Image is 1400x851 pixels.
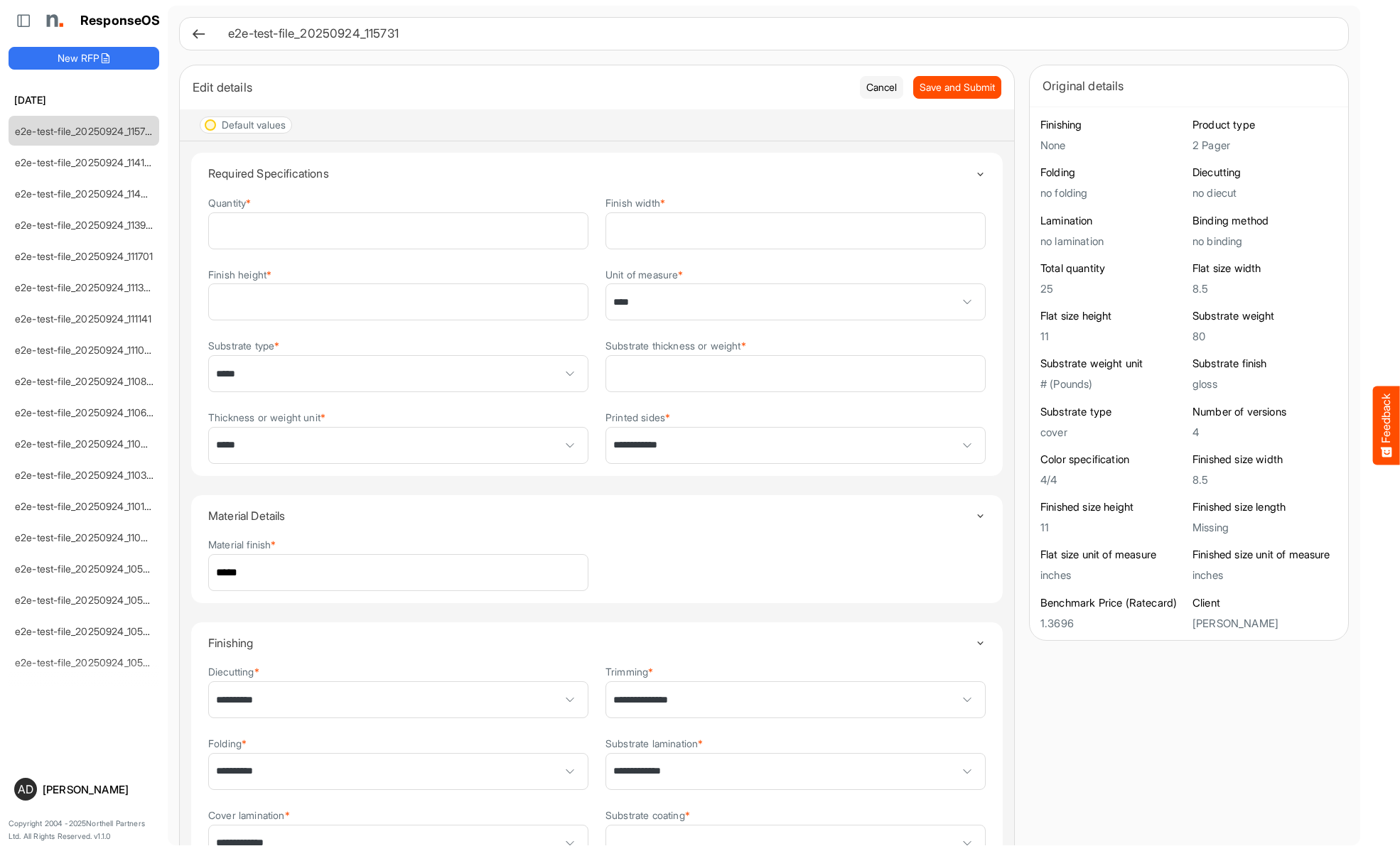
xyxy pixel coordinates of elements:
h5: 8.5 [1192,474,1337,486]
button: New RFP [9,47,159,70]
a: e2e-test-file_20250924_110146 [15,500,157,512]
label: Finish height [208,269,271,280]
h6: Substrate finish [1192,357,1337,371]
h5: 1.3696 [1040,617,1185,629]
h6: Lamination [1040,214,1185,228]
a: e2e-test-file_20250924_110422 [15,438,159,450]
a: e2e-test-file_20250924_111359 [15,281,156,293]
h6: Color specification [1040,452,1185,467]
h4: Finishing [208,636,975,649]
a: e2e-test-file_20250924_105914 [15,563,159,575]
label: Substrate lamination [605,738,703,749]
h4: Required Specifications [208,167,975,180]
a: e2e-test-file_20250924_111701 [15,250,154,262]
h4: Material Details [208,509,975,522]
h5: Missing [1192,521,1337,533]
span: Save and Submit [920,80,995,95]
h5: # (Pounds) [1040,378,1185,390]
h6: [DATE] [9,92,159,108]
a: e2e-test-file_20250924_113916 [15,219,156,231]
label: Substrate type [208,340,279,351]
h5: no folding [1040,187,1185,199]
label: Unit of measure [605,269,684,280]
h6: Flat size unit of measure [1040,548,1185,562]
a: e2e-test-file_20250924_110035 [15,531,159,543]
h6: Finished size unit of measure [1192,548,1337,562]
summary: Toggle content [208,153,986,194]
a: e2e-test-file_20250924_110803 [15,375,159,387]
label: Material finish [208,539,276,550]
h6: Folding [1040,166,1185,180]
h6: Diecutting [1192,166,1337,180]
h6: e2e-test-file_20250924_115731 [228,28,1325,40]
button: Cancel [860,76,903,99]
h6: Substrate weight unit [1040,357,1185,371]
label: Folding [208,738,247,749]
a: e2e-test-file_20250924_114020 [15,188,160,200]
h1: ResponseOS [80,13,161,28]
a: e2e-test-file_20250924_111033 [15,344,156,356]
h6: Benchmark Price (Ratecard) [1040,596,1185,610]
h5: 8.5 [1192,283,1337,295]
h6: Flat size width [1192,261,1337,276]
label: Substrate coating [605,810,690,820]
button: Save and Submit Progress [913,76,1001,99]
h5: 11 [1040,330,1185,342]
h6: Finished size height [1040,500,1185,514]
h6: Flat size height [1040,309,1185,323]
img: Northell [39,6,68,35]
p: Copyright 2004 - 2025 Northell Partners Ltd. All Rights Reserved. v 1.1.0 [9,818,159,842]
a: e2e-test-file_20250924_115731 [15,125,155,137]
h5: 4 [1192,426,1337,438]
a: e2e-test-file_20250924_110646 [15,406,159,418]
a: e2e-test-file_20250924_110305 [15,469,159,481]
h6: Total quantity [1040,261,1185,276]
h5: 25 [1040,283,1185,295]
label: Printed sides [605,412,670,423]
h6: Binding method [1192,214,1337,228]
label: Finish width [605,197,665,208]
h5: inches [1192,569,1337,581]
div: Original details [1043,76,1335,96]
h5: no binding [1192,235,1337,247]
h6: Finishing [1040,118,1185,132]
h5: [PERSON_NAME] [1192,617,1337,629]
h5: inches [1040,569,1185,581]
summary: Toggle content [208,622,986,663]
label: Cover lamination [208,810,290,820]
label: Diecutting [208,666,259,677]
a: e2e-test-file_20250924_105226 [15,656,161,668]
h6: Client [1192,596,1337,610]
h5: no lamination [1040,235,1185,247]
h6: Number of versions [1192,405,1337,419]
h6: Substrate type [1040,405,1185,419]
h5: 4/4 [1040,474,1185,486]
h5: gloss [1192,378,1337,390]
label: Trimming [605,666,653,677]
a: e2e-test-file_20250924_105529 [15,594,161,606]
label: Thickness or weight unit [208,412,325,423]
h6: Finished size length [1192,500,1337,514]
div: Default values [222,120,286,130]
a: e2e-test-file_20250924_105318 [15,625,158,637]
h5: 2 Pager [1192,139,1337,151]
h5: 11 [1040,521,1185,533]
label: Substrate thickness or weight [605,340,746,351]
summary: Toggle content [208,495,986,536]
div: [PERSON_NAME] [43,784,154,795]
button: Feedback [1373,386,1400,465]
h5: 80 [1192,330,1337,342]
label: Quantity [208,197,251,208]
h5: cover [1040,426,1185,438]
h6: Product type [1192,118,1337,132]
h6: Finished size width [1192,452,1337,467]
h5: no diecut [1192,187,1337,199]
div: Edit details [193,77,849,97]
a: e2e-test-file_20250924_114134 [15,156,157,168]
h5: None [1040,139,1185,151]
span: AD [18,784,33,795]
a: e2e-test-file_20250924_111141 [15,313,152,325]
h6: Substrate weight [1192,309,1337,323]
